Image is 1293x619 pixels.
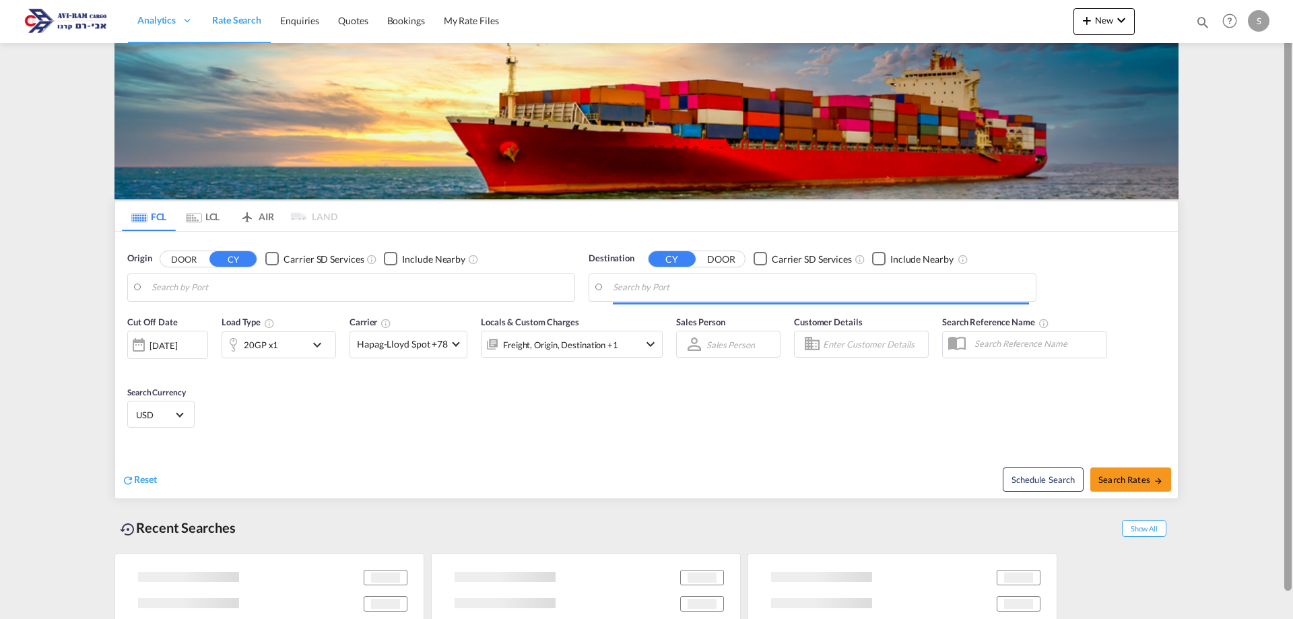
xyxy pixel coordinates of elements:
[676,317,725,327] span: Sales Person
[350,317,391,327] span: Carrier
[152,278,568,298] input: Search by Port
[114,43,1179,199] img: LCL+%26+FCL+BACKGROUND.png
[1248,10,1269,32] div: S
[265,252,364,266] md-checkbox: Checkbox No Ink
[264,318,275,329] md-icon: icon-information-outline
[503,335,618,354] div: Freight Origin Destination Factory Stuffing
[127,252,152,265] span: Origin
[754,252,852,266] md-checkbox: Checkbox No Ink
[176,201,230,231] md-tab-item: LCL
[1195,15,1210,35] div: icon-magnify
[309,337,332,353] md-icon: icon-chevron-down
[1218,9,1241,32] span: Help
[387,15,425,26] span: Bookings
[244,335,278,354] div: 20GP x1
[127,317,178,327] span: Cut Off Date
[481,331,663,358] div: Freight Origin Destination Factory Stuffingicon-chevron-down
[134,474,157,485] span: Reset
[366,254,377,265] md-icon: Unchecked: Search for CY (Container Yard) services for all selected carriers.Checked : Search for...
[127,331,208,359] div: [DATE]
[222,331,336,358] div: 20GP x1icon-chevron-down
[284,253,364,266] div: Carrier SD Services
[942,317,1049,327] span: Search Reference Name
[642,336,659,352] md-icon: icon-chevron-down
[137,13,176,27] span: Analytics
[160,251,207,267] button: DOOR
[772,253,852,266] div: Carrier SD Services
[136,409,174,421] span: USD
[127,358,137,376] md-datepicker: Select
[1122,520,1166,537] span: Show All
[613,278,1029,298] input: Search by Port
[222,317,275,327] span: Load Type
[114,513,241,543] div: Recent Searches
[380,318,391,329] md-icon: The selected Trucker/Carrierwill be displayed in the rate results If the rates are from another f...
[890,253,954,266] div: Include Nearby
[1195,15,1210,30] md-icon: icon-magnify
[444,15,499,26] span: My Rate Files
[589,252,634,265] span: Destination
[150,339,177,352] div: [DATE]
[958,254,968,265] md-icon: Unchecked: Ignores neighbouring ports when fetching rates.Checked : Includes neighbouring ports w...
[468,254,479,265] md-icon: Unchecked: Ignores neighbouring ports when fetching rates.Checked : Includes neighbouring ports w...
[1218,9,1248,34] div: Help
[239,209,255,219] md-icon: icon-airplane
[872,252,954,266] md-checkbox: Checkbox No Ink
[1113,12,1129,28] md-icon: icon-chevron-down
[1038,318,1049,329] md-icon: Your search will be saved by the below given name
[1073,8,1135,35] button: icon-plus 400-fgNewicon-chevron-down
[127,387,186,397] span: Search Currency
[20,6,111,36] img: 166978e0a5f911edb4280f3c7a976193.png
[209,251,257,267] button: CY
[122,201,176,231] md-tab-item: FCL
[135,405,187,424] md-select: Select Currency: $ USDUnited States Dollar
[1003,467,1084,492] button: Note: By default Schedule search will only considerorigin ports, destination ports and cut off da...
[122,473,157,488] div: icon-refreshReset
[384,252,465,266] md-checkbox: Checkbox No Ink
[280,15,319,26] span: Enquiries
[1154,476,1163,486] md-icon: icon-arrow-right
[855,254,865,265] md-icon: Unchecked: Search for CY (Container Yard) services for all selected carriers.Checked : Search for...
[1079,15,1129,26] span: New
[1079,12,1095,28] md-icon: icon-plus 400-fg
[338,15,368,26] span: Quotes
[705,335,756,354] md-select: Sales Person
[115,232,1178,498] div: Origin DOOR CY Checkbox No InkUnchecked: Search for CY (Container Yard) services for all selected...
[122,201,337,231] md-pagination-wrapper: Use the left and right arrow keys to navigate between tabs
[357,337,448,351] span: Hapag-Lloyd Spot +78
[794,317,862,327] span: Customer Details
[402,253,465,266] div: Include Nearby
[122,474,134,486] md-icon: icon-refresh
[120,521,136,537] md-icon: icon-backup-restore
[823,334,924,354] input: Enter Customer Details
[481,317,579,327] span: Locals & Custom Charges
[649,251,696,267] button: CY
[968,333,1106,354] input: Search Reference Name
[1098,474,1163,485] span: Search Rates
[1090,467,1171,492] button: Search Ratesicon-arrow-right
[698,251,745,267] button: DOOR
[230,201,284,231] md-tab-item: AIR
[212,14,261,26] span: Rate Search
